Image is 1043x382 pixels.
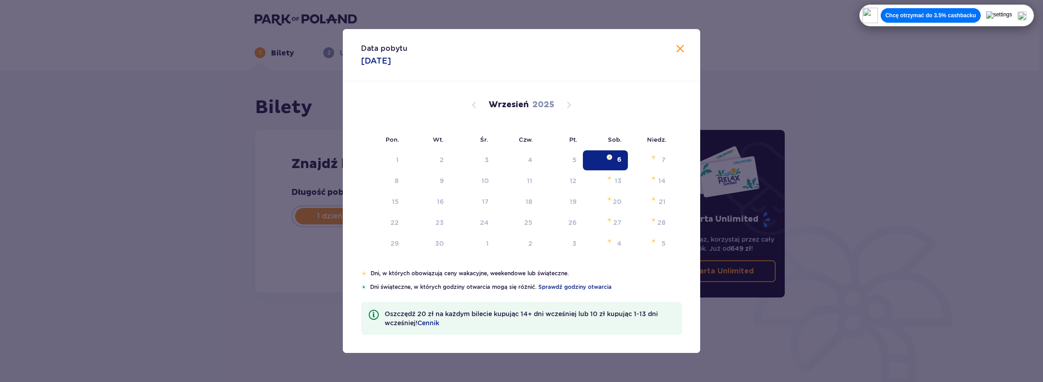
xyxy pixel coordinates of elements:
div: 3 [485,155,489,164]
td: środa, 17 września 2025 [450,192,495,212]
div: 17 [482,197,489,206]
td: wtorek, 16 września 2025 [405,192,450,212]
div: 23 [436,218,444,227]
div: 2 [440,155,444,164]
div: 8 [395,176,399,185]
td: Selected. sobota, 6 września 2025 [583,150,628,170]
td: wtorek, 30 września 2025 [405,234,450,254]
td: sobota, 20 września 2025 [583,192,628,212]
td: poniedziałek, 15 września 2025 [361,192,405,212]
div: 24 [480,218,489,227]
div: 12 [570,176,577,185]
div: 10 [481,176,489,185]
div: 29 [391,239,399,248]
td: Not available. poniedziałek, 1 września 2025 [361,150,405,170]
div: 11 [527,176,532,185]
div: 5 [572,155,577,164]
td: niedziela, 7 września 2025 [628,150,672,170]
div: 4 [617,239,622,248]
td: środa, 10 września 2025 [450,171,495,191]
td: czwartek, 11 września 2025 [495,171,539,191]
small: Wt. [433,136,444,143]
td: poniedziałek, 8 września 2025 [361,171,405,191]
div: 18 [526,197,532,206]
a: Sprawdź godziny otwarcia [538,283,612,291]
td: wtorek, 23 września 2025 [405,213,450,233]
td: sobota, 27 września 2025 [583,213,628,233]
div: 25 [524,218,532,227]
div: 27 [613,218,622,227]
td: Not available. wtorek, 2 września 2025 [405,150,450,170]
td: Not available. piątek, 5 września 2025 [539,150,583,170]
td: sobota, 4 października 2025 [583,234,628,254]
td: poniedziałek, 29 września 2025 [361,234,405,254]
td: niedziela, 14 września 2025 [628,171,672,191]
small: Pt. [569,136,577,143]
div: 9 [440,176,444,185]
div: 1 [396,155,399,164]
td: Not available. środa, 3 września 2025 [450,150,495,170]
div: Calendar [343,81,700,269]
td: środa, 24 września 2025 [450,213,495,233]
td: czwartek, 25 września 2025 [495,213,539,233]
div: 30 [435,239,444,248]
td: poniedziałek, 22 września 2025 [361,213,405,233]
div: 13 [615,176,622,185]
td: czwartek, 18 września 2025 [495,192,539,212]
td: niedziela, 5 października 2025 [628,234,672,254]
div: 19 [570,197,577,206]
small: Niedz. [647,136,667,143]
div: 2 [528,239,532,248]
div: 6 [617,155,622,164]
div: 20 [613,197,622,206]
div: 3 [572,239,577,248]
td: piątek, 12 września 2025 [539,171,583,191]
div: 4 [528,155,532,164]
div: 15 [392,197,399,206]
small: Śr. [480,136,488,143]
td: niedziela, 28 września 2025 [628,213,672,233]
p: Dni świąteczne, w których godziny otwarcia mogą się różnić. [370,283,682,291]
div: 1 [486,239,489,248]
td: czwartek, 2 października 2025 [495,234,539,254]
div: 26 [568,218,577,227]
td: piątek, 26 września 2025 [539,213,583,233]
td: sobota, 13 września 2025 [583,171,628,191]
small: Pon. [386,136,399,143]
small: Czw. [519,136,533,143]
div: 16 [437,197,444,206]
small: Sob. [608,136,622,143]
td: wtorek, 9 września 2025 [405,171,450,191]
td: Not available. czwartek, 4 września 2025 [495,150,539,170]
td: piątek, 19 września 2025 [539,192,583,212]
td: środa, 1 października 2025 [450,234,495,254]
td: niedziela, 21 września 2025 [628,192,672,212]
div: 22 [391,218,399,227]
p: Dni, w których obowiązują ceny wakacyjne, weekendowe lub świąteczne. [371,269,682,278]
td: piątek, 3 października 2025 [539,234,583,254]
